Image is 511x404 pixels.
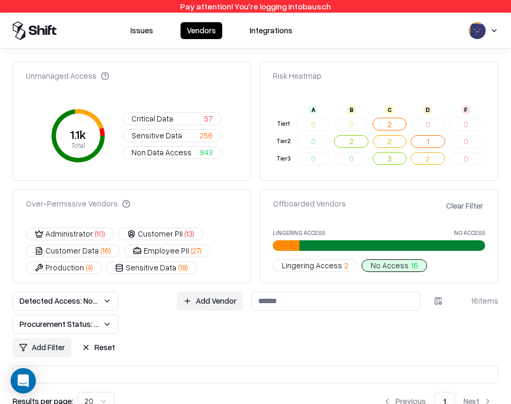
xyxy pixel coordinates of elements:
[86,262,93,273] span: ( 4 )
[124,245,211,257] button: Employee PII(27)
[13,292,118,311] button: Detected Access: None
[122,129,222,142] button: Sensitive Data256
[344,260,348,271] span: 2
[181,22,222,39] button: Vendors
[347,106,356,114] div: B
[275,154,292,163] div: Tier 3
[309,106,317,114] div: A
[11,368,36,393] div: Open Intercom Messenger
[273,230,325,236] label: Lingering Access
[178,262,188,273] span: ( 18 )
[243,22,299,39] button: Integrations
[124,22,159,39] button: Issues
[70,126,86,142] tspan: 1.1k
[385,106,394,114] div: C
[26,198,130,209] div: Over-Permissive Vendors
[454,230,485,236] label: No Access
[373,135,406,148] button: 2
[411,260,418,271] span: 16
[75,338,121,357] button: Reset
[273,198,346,209] div: Offboarded Vendors
[411,152,444,165] button: 2
[71,141,85,149] tspan: Total
[95,228,105,239] span: ( 10 )
[275,137,292,146] div: Tier 2
[177,292,243,311] a: Add Vendor
[273,70,321,81] div: Risk Heatmap
[20,295,99,306] span: Detected Access: None
[273,259,357,272] button: Lingering Access2
[373,118,406,130] button: 2
[275,119,292,128] div: Tier 1
[101,245,111,256] span: ( 16 )
[371,260,409,271] span: No Access
[444,198,485,213] button: Clear Filter
[131,130,182,141] span: Sensitive Data
[411,135,444,148] button: 1
[204,113,213,124] span: 57
[334,135,368,148] button: 2
[122,146,222,159] button: Non Data Access843
[26,245,120,257] button: Customer Data(16)
[122,112,222,125] button: Critical Data57
[185,228,194,239] span: ( 13 )
[20,318,99,330] span: Procurement Status: Offboarded
[26,228,114,240] button: Administrator(10)
[423,106,432,114] div: D
[131,147,192,158] span: Non Data Access
[26,261,102,274] button: Production(4)
[462,106,470,114] div: F
[26,70,109,81] div: Unmanaged Access
[362,259,427,272] button: No Access16
[131,113,173,124] span: Critical Data
[106,261,197,274] button: Sensitive Data(18)
[200,130,213,141] span: 256
[13,315,118,334] button: Procurement Status: Offboarded
[456,295,498,306] div: 16 items
[200,147,213,158] span: 843
[373,152,406,165] button: 3
[118,228,203,240] button: Customer PII(13)
[13,338,71,357] button: Add Filter
[282,260,342,271] span: Lingering Access
[191,245,202,256] span: ( 27 )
